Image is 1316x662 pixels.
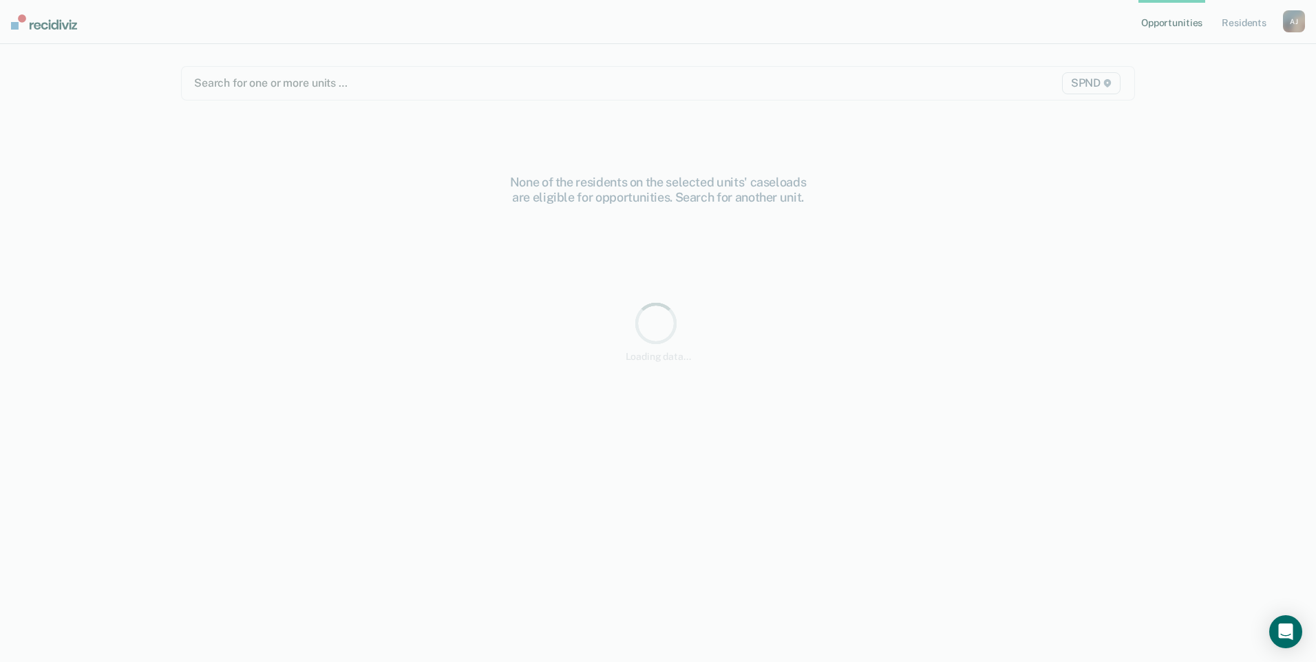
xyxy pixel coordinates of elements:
[1283,10,1305,32] div: A J
[1283,10,1305,32] button: AJ
[1062,72,1121,94] span: SPND
[11,14,77,30] img: Recidiviz
[1269,615,1302,648] div: Open Intercom Messenger
[438,175,878,204] div: None of the residents on the selected units' caseloads are eligible for opportunities. Search for...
